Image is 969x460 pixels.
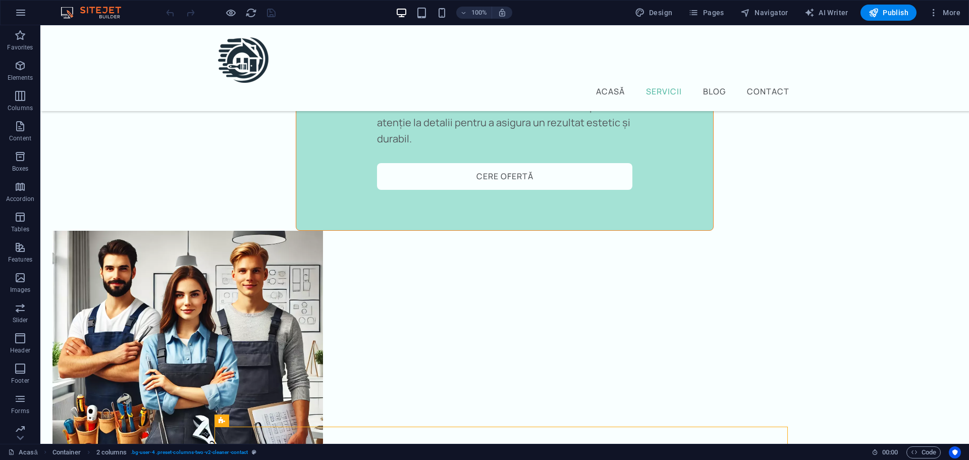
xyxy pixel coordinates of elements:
[52,446,81,458] span: Click to select. Double-click to edit
[131,446,248,458] span: . bg-user-4 .preset-columns-two-v2-cleaner-contact
[631,5,677,21] div: Design (Ctrl+Alt+Y)
[889,448,891,456] span: :
[7,43,33,52] p: Favorites
[471,7,488,19] h6: 100%
[929,8,960,18] span: More
[8,74,33,82] p: Elements
[872,446,898,458] h6: Session time
[58,7,134,19] img: Editor Logo
[800,5,852,21] button: AI Writer
[804,8,848,18] span: AI Writer
[245,7,257,19] button: reload
[925,5,964,21] button: More
[11,225,29,233] p: Tables
[456,7,492,19] button: 100%
[252,449,256,455] i: This element is a customizable preset
[96,446,127,458] span: Click to select. Double-click to edit
[949,446,961,458] button: Usercentrics
[906,446,941,458] button: Code
[11,377,29,385] p: Footer
[245,7,257,19] i: Reload page
[740,8,788,18] span: Navigator
[688,8,724,18] span: Pages
[8,255,32,264] p: Features
[882,446,898,458] span: 00 00
[13,316,28,324] p: Slider
[498,8,507,17] i: On resize automatically adjust zoom level to fit chosen device.
[225,7,237,19] button: Click here to leave preview mode and continue editing
[631,5,677,21] button: Design
[6,195,34,203] p: Accordion
[52,446,257,458] nav: breadcrumb
[9,134,31,142] p: Content
[911,446,936,458] span: Code
[736,5,792,21] button: Navigator
[860,5,917,21] button: Publish
[8,104,33,112] p: Columns
[8,446,38,458] a: Click to cancel selection. Double-click to open Pages
[684,5,728,21] button: Pages
[10,286,31,294] p: Images
[10,346,30,354] p: Header
[12,165,29,173] p: Boxes
[869,8,908,18] span: Publish
[635,8,673,18] span: Design
[11,407,29,415] p: Forms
